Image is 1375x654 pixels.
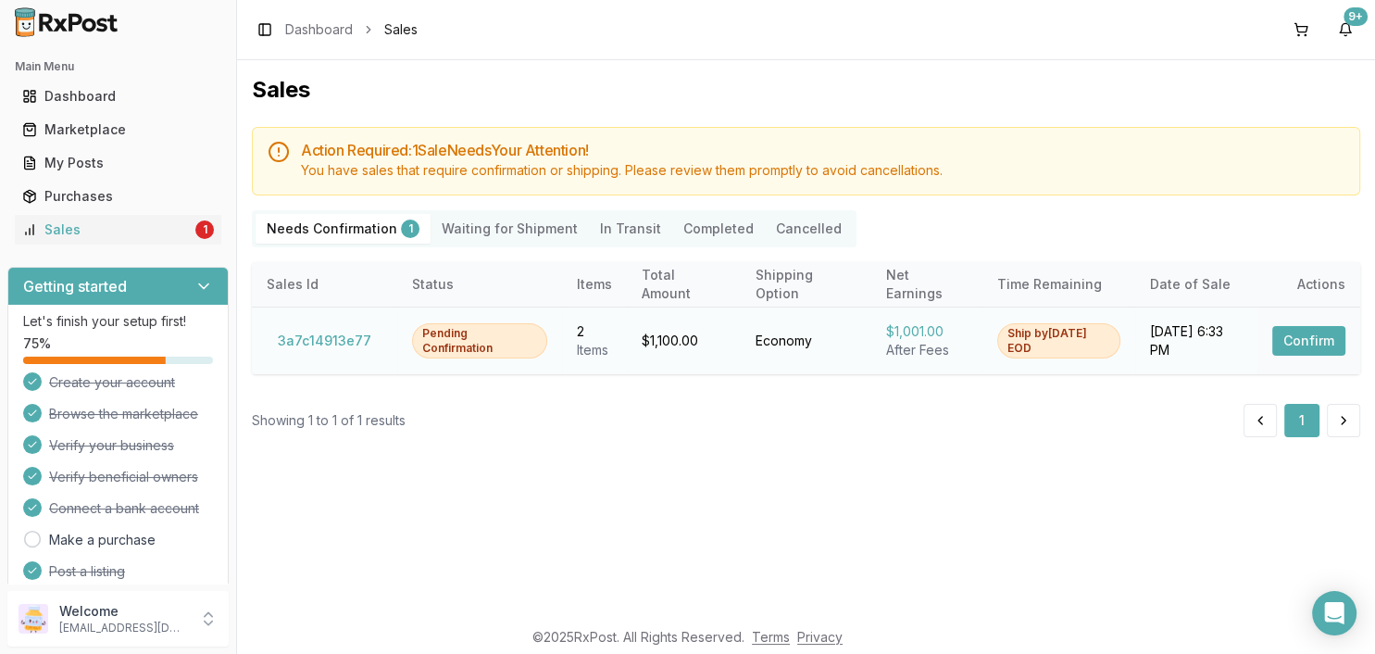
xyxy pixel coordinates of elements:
[19,604,48,634] img: User avatar
[7,148,229,178] button: My Posts
[23,334,51,353] span: 75 %
[22,187,214,206] div: Purchases
[1135,262,1257,307] th: Date of Sale
[1284,404,1319,437] button: 1
[871,262,982,307] th: Net Earnings
[982,262,1135,307] th: Time Remaining
[15,146,221,180] a: My Posts
[22,220,192,239] div: Sales
[7,182,229,211] button: Purchases
[301,161,1344,180] div: You have sales that require confirmation or shipping. Please review them promptly to avoid cancel...
[49,405,198,423] span: Browse the marketplace
[195,220,214,239] div: 1
[49,436,174,455] span: Verify your business
[1272,326,1345,356] button: Confirm
[22,154,214,172] div: My Posts
[7,215,229,245] button: Sales1
[15,113,221,146] a: Marketplace
[252,75,1360,105] h1: Sales
[562,262,627,307] th: Items
[49,373,175,392] span: Create your account
[401,220,419,238] div: 1
[256,214,431,244] button: Needs Confirmation
[49,468,198,486] span: Verify beneficial owners
[23,312,213,331] p: Let's finish your setup first!
[15,80,221,113] a: Dashboard
[997,323,1120,358] div: Ship by [DATE] EOD
[1150,322,1243,359] div: [DATE] 6:33 PM
[1331,15,1360,44] button: 9+
[23,275,127,297] h3: Getting started
[577,341,612,359] div: Item s
[1257,262,1360,307] th: Actions
[741,262,871,307] th: Shipping Option
[7,82,229,111] button: Dashboard
[627,262,741,307] th: Total Amount
[15,180,221,213] a: Purchases
[797,629,843,645] a: Privacy
[672,214,765,244] button: Completed
[397,262,562,307] th: Status
[285,20,418,39] nav: breadcrumb
[59,602,188,621] p: Welcome
[752,629,790,645] a: Terms
[886,341,968,359] div: After Fees
[22,120,214,139] div: Marketplace
[431,214,589,244] button: Waiting for Shipment
[756,332,856,350] div: Economy
[577,322,612,341] div: 2
[267,326,382,356] button: 3a7c14913e77
[1312,591,1356,635] div: Open Intercom Messenger
[252,262,397,307] th: Sales Id
[49,531,156,549] a: Make a purchase
[412,323,547,358] div: Pending Confirmation
[384,20,418,39] span: Sales
[59,621,188,635] p: [EMAIL_ADDRESS][DOMAIN_NAME]
[301,143,1344,157] h5: Action Required: 1 Sale Need s Your Attention!
[886,322,968,341] div: $1,001.00
[252,411,406,430] div: Showing 1 to 1 of 1 results
[49,499,199,518] span: Connect a bank account
[285,20,353,39] a: Dashboard
[642,332,726,350] div: $1,100.00
[765,214,853,244] button: Cancelled
[1344,7,1368,26] div: 9+
[7,7,126,37] img: RxPost Logo
[22,87,214,106] div: Dashboard
[7,115,229,145] button: Marketplace
[589,214,672,244] button: In Transit
[15,59,221,74] h2: Main Menu
[15,213,221,246] a: Sales1
[49,562,125,581] span: Post a listing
